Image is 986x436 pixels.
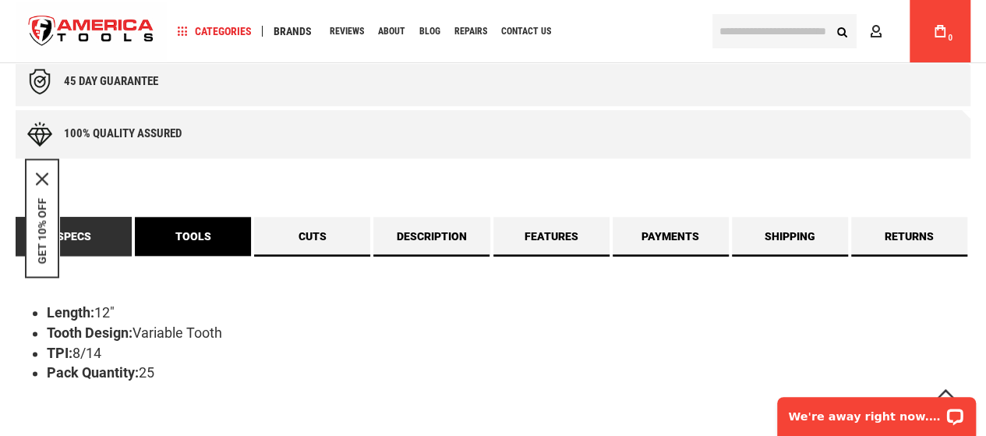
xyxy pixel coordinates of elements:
[447,21,494,42] a: Repairs
[64,127,182,140] div: 100% quality assured
[373,217,489,256] a: Description
[827,16,857,46] button: Search
[323,21,371,42] a: Reviews
[494,21,558,42] a: Contact Us
[501,27,551,36] span: Contact Us
[274,26,312,37] span: Brands
[64,75,158,88] div: 45 day Guarantee
[371,21,412,42] a: About
[419,27,440,36] span: Blog
[36,172,48,185] svg: close icon
[47,345,72,361] strong: TPI:
[47,363,970,383] li: 25
[16,217,132,256] a: Specs
[16,2,167,61] img: America Tools
[732,217,848,256] a: Shipping
[767,387,986,436] iframe: LiveChat chat widget
[378,27,405,36] span: About
[47,324,133,341] strong: Tooth Design:
[267,21,319,42] a: Brands
[330,27,364,36] span: Reviews
[36,197,48,264] button: GET 10% OFF
[47,323,970,343] li: Variable Tooth
[47,364,139,381] strong: Pack Quantity:
[948,34,952,42] span: 0
[47,303,970,323] li: 12"
[454,27,487,36] span: Repairs
[170,21,259,42] a: Categories
[613,217,729,256] a: Payments
[412,21,447,42] a: Blog
[851,217,967,256] a: Returns
[47,343,970,363] li: 8/14
[493,217,610,256] a: Features
[254,217,370,256] a: Cuts
[36,172,48,185] button: Close
[16,2,167,61] a: store logo
[47,304,94,321] strong: Length:
[177,26,252,37] span: Categories
[135,217,251,256] a: Tools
